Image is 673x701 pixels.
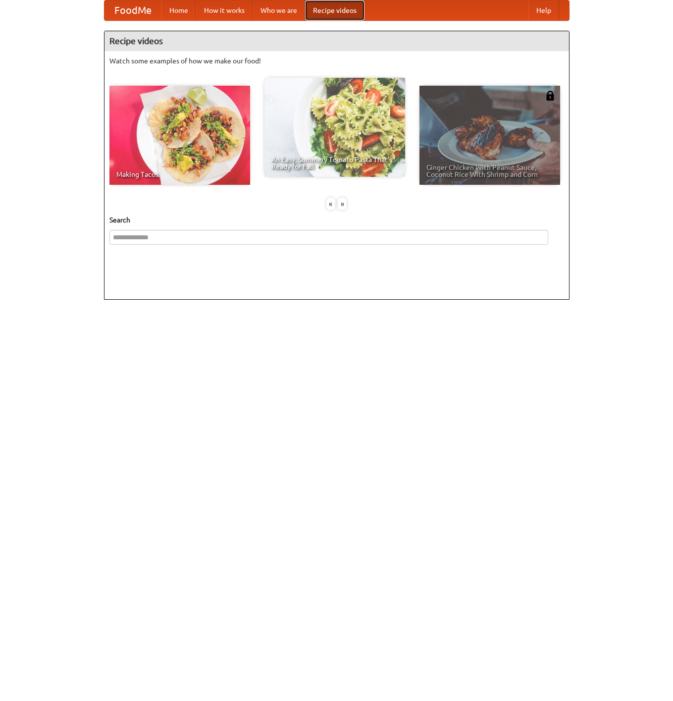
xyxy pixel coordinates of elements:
div: » [338,198,347,210]
a: Making Tacos [109,86,250,185]
a: An Easy, Summery Tomato Pasta That's Ready for Fall [264,78,405,177]
h4: Recipe videos [104,31,569,51]
p: Watch some examples of how we make our food! [109,56,564,66]
a: Help [528,0,559,20]
img: 483408.png [545,91,555,101]
div: « [326,198,335,210]
a: How it works [196,0,253,20]
span: Making Tacos [116,171,243,178]
span: An Easy, Summery Tomato Pasta That's Ready for Fall [271,156,398,170]
a: Recipe videos [305,0,364,20]
a: FoodMe [104,0,161,20]
a: Who we are [253,0,305,20]
a: Home [161,0,196,20]
h5: Search [109,215,564,225]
